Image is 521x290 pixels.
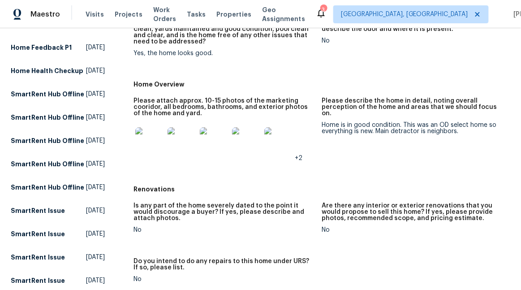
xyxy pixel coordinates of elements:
[11,133,105,149] a: SmartRent Hub Offline[DATE]
[133,227,314,233] div: No
[187,11,206,17] span: Tasks
[262,5,305,23] span: Geo Assignments
[11,229,65,238] h5: SmartRent Issue
[11,249,105,265] a: SmartRent Issue[DATE]
[86,253,105,262] span: [DATE]
[133,276,314,282] div: No
[295,155,302,161] span: +2
[11,179,105,195] a: SmartRent Hub Offline[DATE]
[133,20,314,45] h5: Please do a quick walkthrough of the home. Is the home clean, yards maintained and good condition...
[86,206,105,215] span: [DATE]
[115,10,142,19] span: Projects
[322,122,503,134] div: Home is in good condition. This was an OD select home so everything is new. Main detractor is nei...
[133,203,314,221] h5: Is any part of the home severely dated to the point it would discourage a buyer? If yes, please d...
[322,227,503,233] div: No
[322,203,503,221] h5: Are there any interior or exterior renovations that you would propose to sell this home? If yes, ...
[86,43,105,52] span: [DATE]
[11,109,105,126] a: SmartRent Hub Offline[DATE]
[133,98,314,117] h5: Please attach approx. 10-15 photos of the marketing cooridor, all bedrooms, bathrooms, and exteri...
[11,160,84,169] h5: SmartRent Hub Offline
[11,113,84,122] h5: SmartRent Hub Offline
[86,10,104,19] span: Visits
[216,10,251,19] span: Properties
[133,80,510,89] h5: Home Overview
[11,226,105,242] a: SmartRent Issue[DATE]
[11,206,65,215] h5: SmartRent Issue
[11,39,105,56] a: Home Feedback P1[DATE]
[86,113,105,122] span: [DATE]
[133,50,314,56] div: Yes, the home looks good.
[86,276,105,285] span: [DATE]
[86,229,105,238] span: [DATE]
[86,136,105,145] span: [DATE]
[11,66,83,75] h5: Home Health Checkup
[11,276,65,285] h5: SmartRent Issue
[11,86,105,102] a: SmartRent Hub Offline[DATE]
[30,10,60,19] span: Maestro
[133,258,314,271] h5: Do you intend to do any repairs to this home under URS? If so, please list.
[11,63,105,79] a: Home Health Checkup[DATE]
[11,156,105,172] a: SmartRent Hub Offline[DATE]
[86,160,105,169] span: [DATE]
[86,66,105,75] span: [DATE]
[322,38,503,44] div: No
[11,183,84,192] h5: SmartRent Hub Offline
[11,253,65,262] h5: SmartRent Issue
[341,10,468,19] span: [GEOGRAPHIC_DATA], [GEOGRAPHIC_DATA]
[322,98,503,117] h5: Please describe the home in detail, noting overall perception of the home and areas that we shoul...
[11,136,84,145] h5: SmartRent Hub Offline
[11,43,72,52] h5: Home Feedback P1
[320,5,327,14] div: 3
[11,90,84,99] h5: SmartRent Hub Offline
[11,273,105,289] a: SmartRent Issue[DATE]
[11,203,105,219] a: SmartRent Issue[DATE]
[153,5,176,23] span: Work Orders
[133,185,510,194] h5: Renovations
[86,183,105,192] span: [DATE]
[86,90,105,99] span: [DATE]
